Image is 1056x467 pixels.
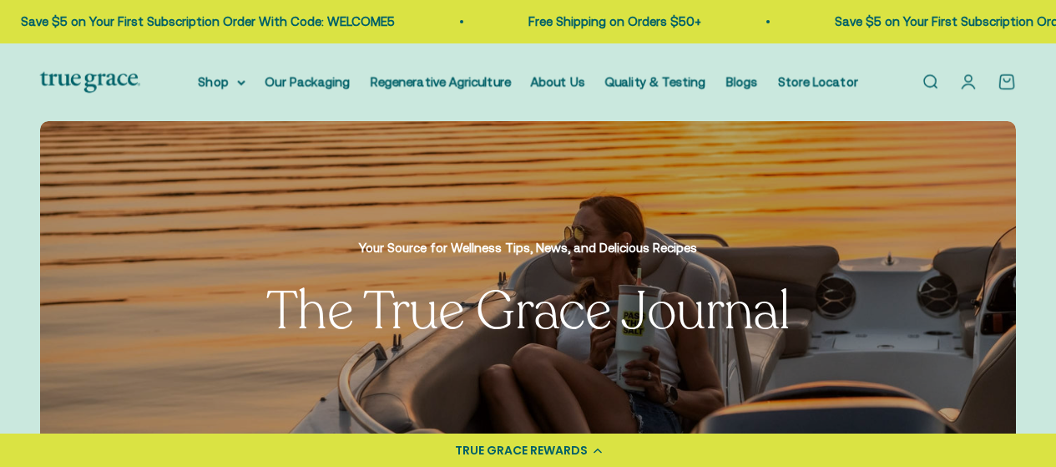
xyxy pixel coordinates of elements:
split-lines: The True Grace Journal [266,275,790,348]
p: Save $5 on Your First Subscription Order With Code: WELCOME5 [19,12,393,32]
a: Free Shipping on Orders $50+ [527,14,700,28]
div: TRUE GRACE REWARDS [455,442,588,459]
a: About Us [531,74,585,89]
summary: Shop [199,72,245,92]
a: Store Locator [778,74,858,89]
a: Quality & Testing [605,74,706,89]
a: Regenerative Agriculture [371,74,511,89]
a: Blogs [726,74,758,89]
a: Our Packaging [265,74,351,89]
p: Your Source for Wellness Tips, News, and Delicious Recipes [266,238,790,258]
